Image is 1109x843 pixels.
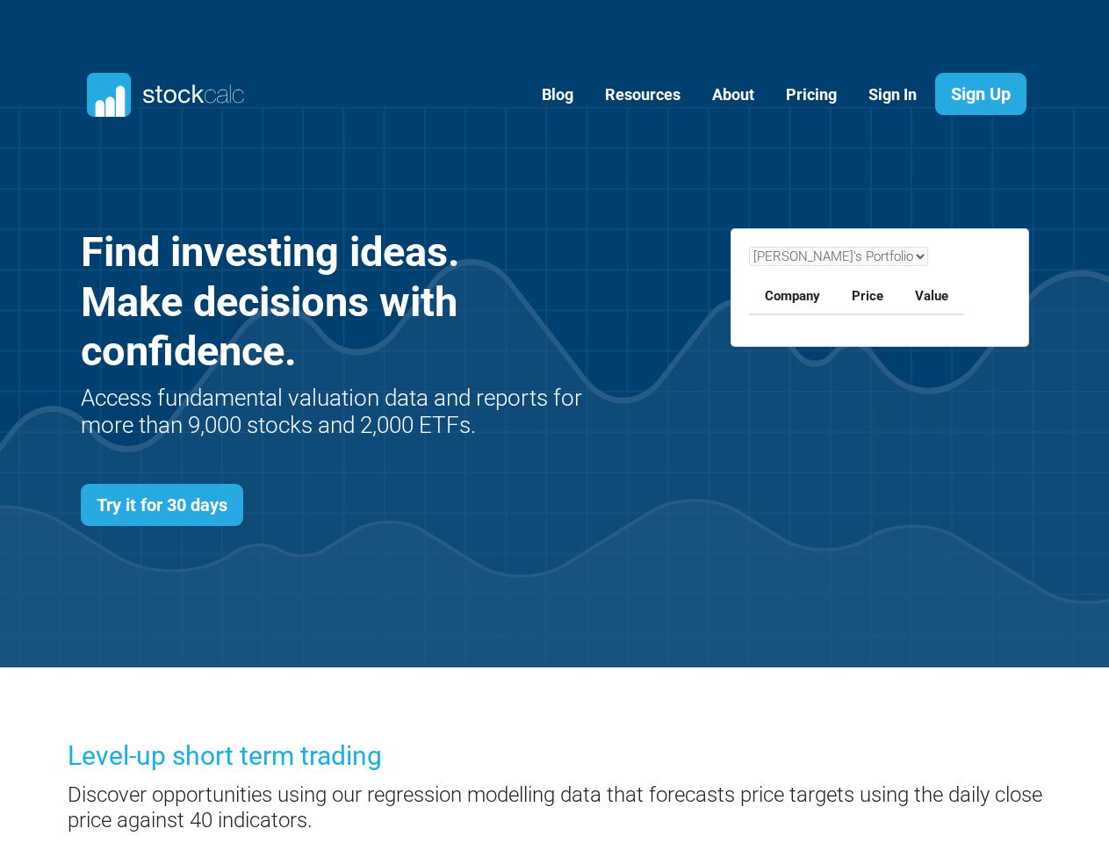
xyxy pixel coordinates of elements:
h2: Access fundamental valuation data and reports for more than 9,000 stocks and 2,000 ETFs. [81,385,623,439]
h3: Level-up short term trading [68,738,1042,775]
a: Sign In [855,74,930,117]
th: Price [836,279,899,314]
th: Company [749,279,836,314]
a: Try it for 30 days [81,484,243,526]
a: Blog [529,74,587,117]
th: Value [899,279,964,314]
a: Resources [592,74,694,117]
h1: Find investing ideas. Make decisions with confidence. [81,227,623,376]
a: Pricing [773,74,850,117]
a: About [699,74,767,117]
a: Sign Up [935,73,1026,115]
